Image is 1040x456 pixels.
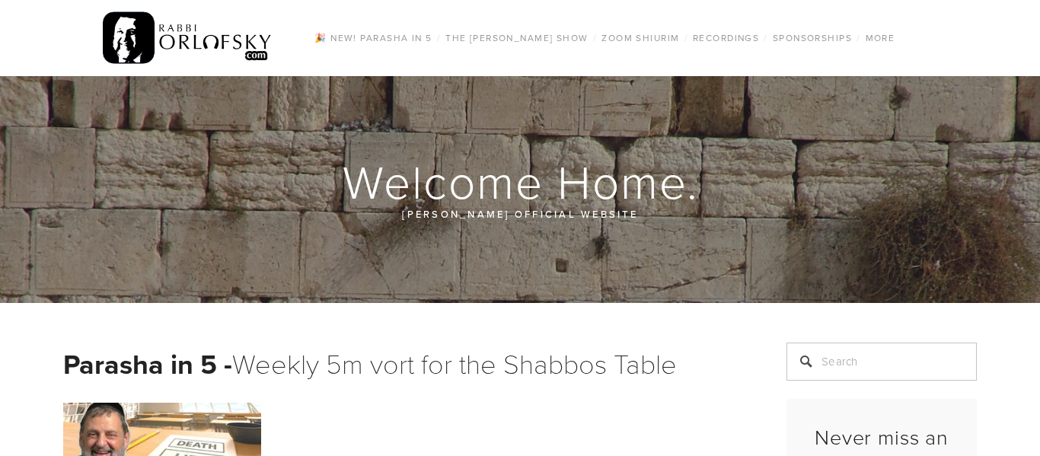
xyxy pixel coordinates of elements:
[861,28,900,48] a: More
[63,343,748,384] h1: Weekly 5m vort for the Shabbos Table
[764,31,767,44] span: /
[597,28,684,48] a: Zoom Shiurim
[437,31,441,44] span: /
[688,28,764,48] a: Recordings
[768,28,857,48] a: Sponsorships
[103,8,273,68] img: RabbiOrlofsky.com
[310,28,436,48] a: 🎉 NEW! Parasha in 5
[786,343,977,381] input: Search
[684,31,688,44] span: /
[857,31,860,44] span: /
[63,157,978,206] h1: Welcome Home.
[593,31,597,44] span: /
[155,206,885,222] p: [PERSON_NAME] official website
[63,344,232,384] strong: Parasha in 5 -
[441,28,593,48] a: The [PERSON_NAME] Show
